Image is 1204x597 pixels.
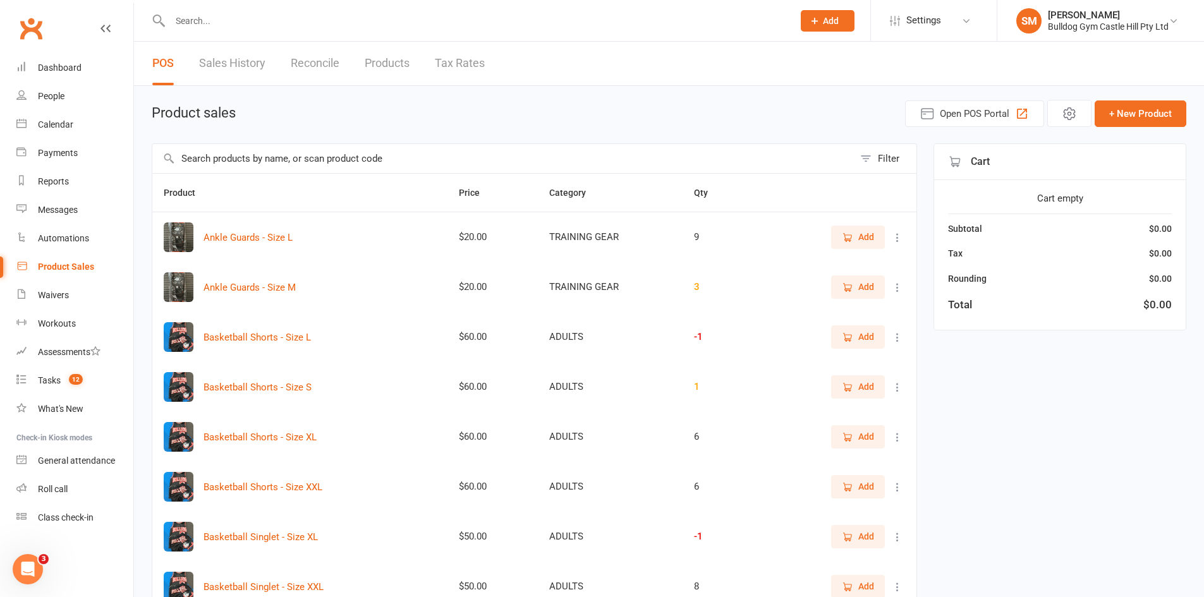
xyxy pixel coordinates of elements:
[459,185,494,200] button: Price
[948,296,972,313] div: Total
[858,430,874,443] span: Add
[38,375,61,385] div: Tasks
[204,479,322,495] button: Basketball Shorts - Size XXL
[549,431,671,442] div: ADULTS
[16,139,133,167] a: Payments
[38,233,89,243] div: Automations
[38,262,94,272] div: Product Sales
[1048,21,1169,32] div: Bulldog Gym Castle Hill Pty Ltd
[16,281,133,310] a: Waivers
[940,106,1009,121] span: Open POS Portal
[164,188,209,198] span: Product
[549,481,671,492] div: ADULTS
[38,91,64,101] div: People
[831,525,885,548] button: Add
[1149,272,1172,286] div: $0.00
[823,16,839,26] span: Add
[694,232,750,243] div: 9
[694,481,750,492] div: 6
[459,232,526,243] div: $20.00
[549,531,671,542] div: ADULTS
[38,176,69,186] div: Reports
[16,475,133,504] a: Roll call
[164,185,209,200] button: Product
[38,404,83,414] div: What's New
[204,380,312,395] button: Basketball Shorts - Size S
[15,13,47,44] a: Clubworx
[16,196,133,224] a: Messages
[549,382,671,392] div: ADULTS
[16,366,133,395] a: Tasks 12
[801,10,854,32] button: Add
[459,188,494,198] span: Price
[16,82,133,111] a: People
[69,374,83,385] span: 12
[38,512,94,522] div: Class check-in
[858,280,874,294] span: Add
[152,144,854,173] input: Search products by name, or scan product code
[694,185,722,200] button: Qty
[204,280,296,295] button: Ankle Guards - Size M
[858,380,874,394] span: Add
[435,42,485,85] a: Tax Rates
[16,338,133,366] a: Assessments
[16,167,133,196] a: Reports
[694,431,750,442] div: 6
[549,185,600,200] button: Category
[38,205,78,215] div: Messages
[831,325,885,348] button: Add
[694,188,722,198] span: Qty
[694,282,750,292] div: 3
[694,332,750,342] div: -1
[948,191,1172,206] div: Cart empty
[291,42,339,85] a: Reconcile
[858,529,874,543] span: Add
[549,188,600,198] span: Category
[204,529,318,545] button: Basketball Singlet - Size XL
[831,425,885,448] button: Add
[16,395,133,423] a: What's New
[166,12,784,30] input: Search...
[549,332,671,342] div: ADULTS
[934,144,1186,180] div: Cart
[459,332,526,342] div: $60.00
[199,42,265,85] a: Sales History
[905,100,1044,127] button: Open POS Portal
[38,63,82,73] div: Dashboard
[694,581,750,592] div: 8
[878,151,899,166] div: Filter
[1143,296,1172,313] div: $0.00
[38,318,76,329] div: Workouts
[831,226,885,248] button: Add
[1149,246,1172,260] div: $0.00
[365,42,410,85] a: Products
[204,330,311,345] button: Basketball Shorts - Size L
[152,42,174,85] a: POS
[16,224,133,253] a: Automations
[204,430,317,445] button: Basketball Shorts - Size XL
[831,275,885,298] button: Add
[549,232,671,243] div: TRAINING GEAR
[13,554,43,584] iframe: Intercom live chat
[459,531,526,542] div: $50.00
[204,579,324,594] button: Basketball Singlet - Size XXL
[38,290,69,300] div: Waivers
[38,484,68,494] div: Roll call
[1095,100,1186,127] button: + New Product
[38,455,115,466] div: General attendance
[906,6,941,35] span: Settings
[16,253,133,281] a: Product Sales
[948,222,982,236] div: Subtotal
[1016,8,1042,33] div: SM
[16,504,133,532] a: Class kiosk mode
[38,148,78,158] div: Payments
[459,581,526,592] div: $50.00
[16,111,133,139] a: Calendar
[858,479,874,493] span: Add
[694,382,750,392] div: 1
[204,230,293,245] button: Ankle Guards - Size L
[858,230,874,244] span: Add
[16,310,133,338] a: Workouts
[459,431,526,442] div: $60.00
[459,382,526,392] div: $60.00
